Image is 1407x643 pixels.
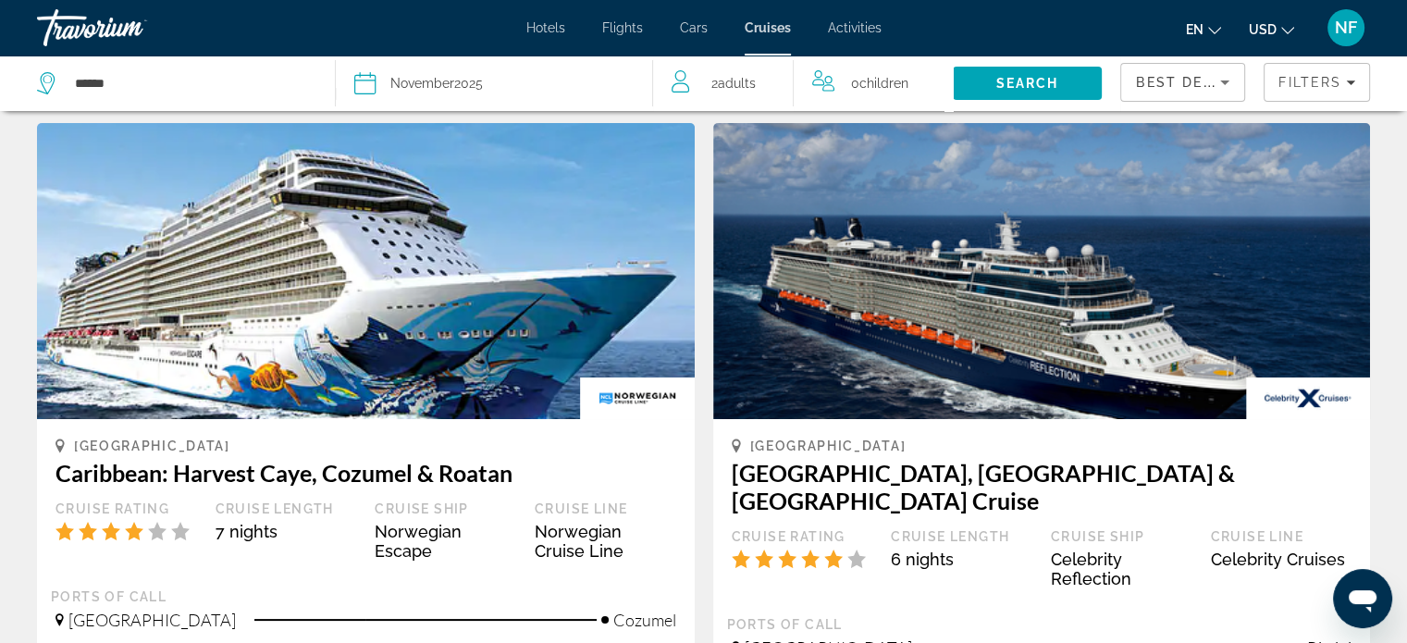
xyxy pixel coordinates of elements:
a: Activities [828,20,882,35]
span: Best Deals [1136,75,1232,90]
div: 2025 [390,70,483,96]
a: Hotels [526,20,565,35]
div: Cruise Line [535,501,676,517]
div: Cruise Ship [1051,528,1192,545]
div: Cruise Length [216,501,357,517]
mat-select: Sort by [1136,71,1229,93]
div: Norwegian Escape [375,522,516,561]
div: Cruise Ship [375,501,516,517]
div: 7 nights [216,522,357,541]
div: Cruise Line [1210,528,1351,545]
img: Cayman, Mexico & Bahamas Cruise [713,123,1371,419]
span: [GEOGRAPHIC_DATA] [750,439,907,453]
button: Change language [1186,16,1221,43]
span: November [390,76,454,91]
a: Travorium [37,4,222,52]
div: Cruise Length [891,528,1032,545]
button: Filters [1264,63,1370,102]
span: Filters [1278,75,1341,90]
a: Cruises [745,20,791,35]
span: Children [859,76,908,91]
input: Select cruise destination [73,69,307,97]
iframe: Button to launch messaging window [1333,569,1392,628]
div: Cruise Rating [56,501,197,517]
button: Change currency [1249,16,1294,43]
span: 0 [851,70,908,96]
div: Celebrity Cruises [1210,550,1351,569]
div: Ports of call [51,588,681,605]
div: 6 nights [891,550,1032,569]
span: USD [1249,22,1277,37]
img: Cruise company logo [580,377,694,419]
span: [GEOGRAPHIC_DATA] [68,610,236,630]
span: Adults [717,76,755,91]
span: NF [1335,19,1357,37]
div: Cruise Rating [732,528,873,545]
span: Cozumel [613,610,676,630]
button: Search [953,67,1103,100]
div: Norwegian Cruise Line [535,522,676,561]
button: Select cruise date [354,56,634,111]
span: Search [996,76,1059,91]
h3: Caribbean: Harvest Caye, Cozumel & Roatan [56,459,676,487]
button: Travelers: 2 adults, 0 children [653,56,952,111]
button: User Menu [1322,8,1370,47]
div: Ports of call [727,616,1357,633]
div: Celebrity Reflection [1051,550,1192,588]
span: 2 [710,70,755,96]
img: Cruise company logo [1246,377,1370,419]
a: Flights [602,20,643,35]
span: en [1186,22,1203,37]
img: Caribbean: Harvest Caye, Cozumel & Roatan [37,123,695,419]
a: Cars [680,20,708,35]
span: [GEOGRAPHIC_DATA] [74,439,230,453]
h3: [GEOGRAPHIC_DATA], [GEOGRAPHIC_DATA] & [GEOGRAPHIC_DATA] Cruise [732,459,1352,514]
